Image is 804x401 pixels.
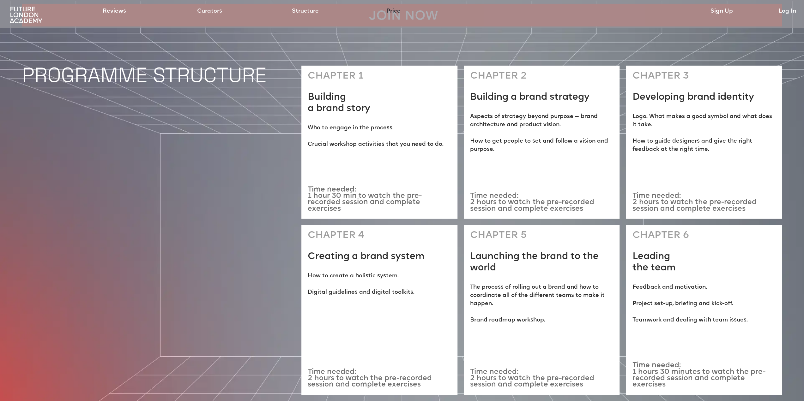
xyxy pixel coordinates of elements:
p: Time needed: 2 hours to watch the pre-recorded session and complete exercises [632,193,776,212]
a: Log In [779,7,796,16]
p: CHAPTER 2 [470,72,527,81]
p: Aspects of strategy beyond purpose — brand architecture and product vision. ‍ How to get people t... [470,113,614,154]
p: Time needed: 1 hour 30 min to watch the pre-recorded session and complete exercises [308,187,451,212]
h1: PROGRAMME STRUCTURE [22,65,267,85]
p: Feedback and motivation. Project set-up, briefing and kick-off. Teamwork and dealing with team is... [632,283,747,324]
a: Structure [292,7,319,16]
a: Curators [197,7,222,16]
p: CHAPTER 3 [632,72,689,81]
p: CHAPTER 5 [470,231,527,240]
p: Time needed: 1 hours 30 minutes to watch the pre-recorded session and complete exercises [632,363,776,388]
a: Reviews [103,7,126,16]
p: Time needed: 2 hours to watch the pre-recorded session and complete exercises [470,369,614,388]
p: Who to engage in the process. ‍ Crucial workshop activities that you need to do. [308,124,444,149]
a: Sign Up [710,7,733,16]
p: The process of rolling out a brand and how to coordinate all of the different teams to make it ha... [470,283,614,324]
p: Time needed: 2 hours to watch the pre-recorded session and complete exercises [308,369,451,388]
p: Time needed: 2 hours to watch the pre-recorded session and complete exercises [470,193,614,212]
h2: Launching the brand to the world [470,251,614,274]
p: CHAPTER 6 [632,231,689,240]
p: CHAPTER 4 [308,231,365,240]
h2: Developing brand identity [632,92,754,103]
p: CHAPTER 1 [308,72,364,81]
p: How to create a holistic system. Digital guidelines and digital toolkits. [308,272,414,297]
p: Logo. What makes a good symbol and what does it take. How to guide designers and give the right f... [632,113,776,154]
h2: Creating a brand system [308,251,425,262]
h2: Building a brand strategy [470,92,589,103]
a: Price [386,7,401,16]
h2: Leading the team [632,251,675,274]
h2: Building a brand story [308,92,370,115]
